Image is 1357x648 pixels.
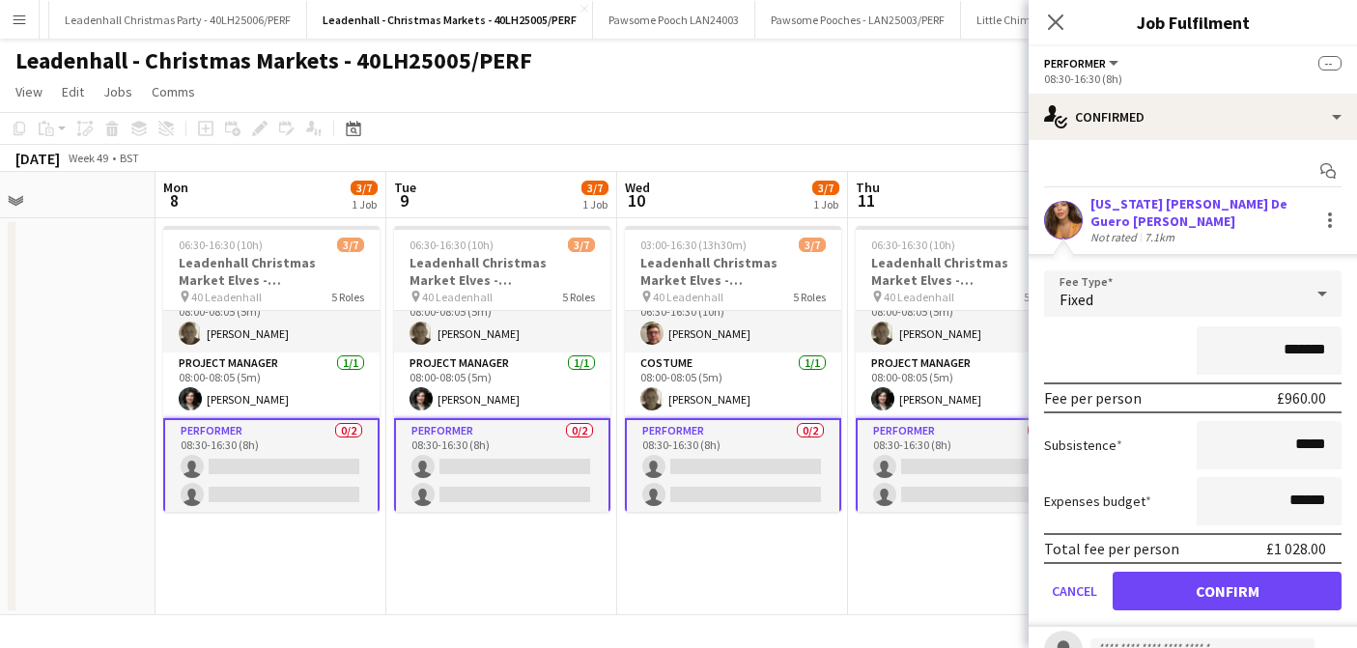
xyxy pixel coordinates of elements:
span: 5 Roles [562,290,595,304]
span: Fixed [1060,290,1093,309]
a: Edit [54,79,92,104]
span: 5 Roles [793,290,826,304]
app-card-role: Performer0/208:30-16:30 (8h) [394,418,610,516]
app-card-role: Costume1/108:00-08:05 (5m)[PERSON_NAME] [856,287,1072,352]
div: 1 Job [582,197,608,211]
div: Confirmed [1029,94,1357,140]
a: View [8,79,50,104]
div: £960.00 [1277,388,1326,408]
button: Cancel [1044,572,1105,610]
span: 3/7 [351,181,378,195]
h3: Leadenhall Christmas Market Elves - 40LH25005/PERF [394,254,610,289]
span: -- [1318,56,1342,70]
span: 06:30-16:30 (10h) [871,238,955,252]
span: Edit [62,83,84,100]
h3: Job Fulfilment [1029,10,1357,35]
app-card-role: Project Manager1/108:00-08:05 (5m)[PERSON_NAME] [856,352,1072,418]
span: 3/7 [568,238,595,252]
div: Fee per person [1044,388,1142,408]
span: 5 Roles [331,290,364,304]
span: 3/7 [812,181,839,195]
div: [US_STATE] [PERSON_NAME] De Guero [PERSON_NAME] [1090,195,1311,230]
app-job-card: 06:30-16:30 (10h)3/7Leadenhall Christmas Market Elves - 40LH25005/PERF 40 Leadenhall5 RolesEvent ... [394,226,610,512]
button: Confirm [1113,572,1342,610]
button: Performer [1044,56,1121,70]
button: Little Chimes: Think BIG! BWCH25003/PERF [961,1,1202,39]
span: Mon [163,179,188,196]
span: Tue [394,179,416,196]
a: Jobs [96,79,140,104]
span: 8 [160,189,188,211]
span: Wed [625,179,650,196]
app-card-role: Costume1/108:00-08:05 (5m)[PERSON_NAME] [625,352,841,418]
span: Performer [1044,56,1106,70]
button: Leadenhall - Christmas Markets - 40LH25005/PERF [307,1,593,39]
app-card-role: Performer0/208:30-16:30 (8h) [856,418,1072,516]
span: 3/7 [337,238,364,252]
span: View [15,83,42,100]
h3: Leadenhall Christmas Market Elves - 40LH25005/PERF [625,254,841,289]
div: 08:30-16:30 (8h) [1044,71,1342,86]
span: 06:30-16:30 (10h) [179,238,263,252]
app-job-card: 03:00-16:30 (13h30m)3/7Leadenhall Christmas Market Elves - 40LH25005/PERF 40 Leadenhall5 Roles Ev... [625,226,841,512]
app-job-card: 06:30-16:30 (10h)3/7Leadenhall Christmas Market Elves - 40LH25005/PERF 40 Leadenhall5 RolesEvent ... [856,226,1072,512]
span: 11 [853,189,880,211]
app-card-role: Event Manager1/106:30-16:30 (10h)[PERSON_NAME] [625,287,841,352]
h3: Leadenhall Christmas Market Elves - 40LH25005/PERF [856,254,1072,289]
h3: Leadenhall Christmas Market Elves - 40LH25005/PERF [163,254,380,289]
span: 40 Leadenhall [884,290,954,304]
span: 5 Roles [1024,290,1057,304]
h1: Leadenhall - Christmas Markets - 40LH25005/PERF [15,46,532,75]
app-card-role: Project Manager1/108:00-08:05 (5m)[PERSON_NAME] [394,352,610,418]
div: Total fee per person [1044,539,1179,558]
app-card-role: Performer0/208:30-16:30 (8h) [625,418,841,516]
div: BST [120,151,139,165]
app-job-card: 06:30-16:30 (10h)3/7Leadenhall Christmas Market Elves - 40LH25005/PERF 40 Leadenhall5 RolesEvent ... [163,226,380,512]
div: 1 Job [813,197,838,211]
label: Expenses budget [1044,493,1151,510]
a: Comms [144,79,203,104]
span: 03:00-16:30 (13h30m) [640,238,747,252]
span: 40 Leadenhall [422,290,493,304]
span: 40 Leadenhall [653,290,723,304]
button: Leadenhall Christmas Party - 40LH25006/PERF [49,1,307,39]
app-card-role: Costume1/108:00-08:05 (5m)[PERSON_NAME] [163,287,380,352]
span: Thu [856,179,880,196]
div: 7.1km [1141,230,1178,244]
button: Pawsome Pooch LAN24003 [593,1,755,39]
span: 06:30-16:30 (10h) [410,238,494,252]
span: 9 [391,189,416,211]
label: Subsistence [1044,437,1122,454]
span: 3/7 [581,181,608,195]
app-card-role: Performer0/208:30-16:30 (8h) [163,418,380,516]
div: £1 028.00 [1266,539,1326,558]
div: Not rated [1090,230,1141,244]
span: 10 [622,189,650,211]
div: 1 Job [352,197,377,211]
app-card-role: Project Manager1/108:00-08:05 (5m)[PERSON_NAME] [163,352,380,418]
app-card-role: Costume1/108:00-08:05 (5m)[PERSON_NAME] [394,287,610,352]
span: 40 Leadenhall [191,290,262,304]
div: [DATE] [15,149,60,168]
span: 3/7 [799,238,826,252]
span: Comms [152,83,195,100]
span: Jobs [103,83,132,100]
span: Week 49 [64,151,112,165]
button: Pawsome Pooches - LAN25003/PERF [755,1,961,39]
